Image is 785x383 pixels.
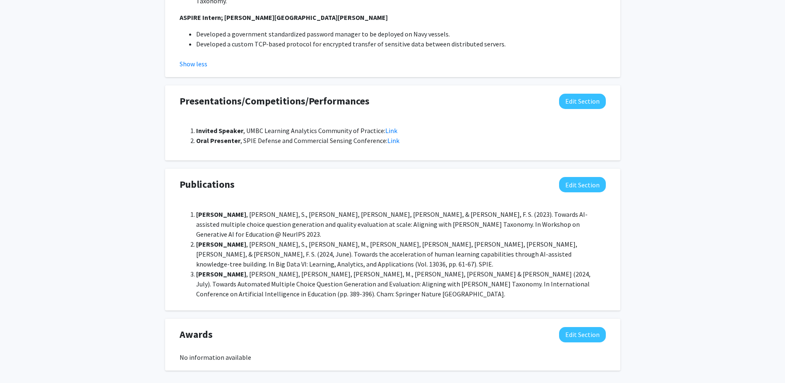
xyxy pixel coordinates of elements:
[180,13,388,22] strong: ASPIRE Intern; [PERSON_NAME][GEOGRAPHIC_DATA][PERSON_NAME]
[6,346,35,377] iframe: Chat
[180,177,235,192] span: Publications
[196,136,240,145] strong: Oral Presenter
[180,327,213,342] span: Awards
[559,177,606,192] button: Edit Publications
[196,209,606,239] li: , [PERSON_NAME], S., [PERSON_NAME], [PERSON_NAME], [PERSON_NAME], & [PERSON_NAME], F. S. (2023). ...
[196,240,246,248] strong: [PERSON_NAME]
[196,210,246,218] strong: [PERSON_NAME]
[196,126,243,135] strong: Invited Speaker
[385,126,397,135] a: Link
[180,352,606,362] div: No information available
[196,29,606,39] li: Developed a government standardized password manager to be deployed on Navy vessels.
[196,136,606,145] li: , SPIE Defense and Commercial Sensing Conference:
[196,126,606,136] li: , UMBC Learning Analytics Community of Practice:
[196,239,606,269] li: , [PERSON_NAME], S., [PERSON_NAME], M., [PERSON_NAME], [PERSON_NAME], [PERSON_NAME], [PERSON_NAME...
[387,136,399,145] a: Link
[196,270,246,278] strong: [PERSON_NAME]
[196,269,606,299] li: , [PERSON_NAME], [PERSON_NAME], [PERSON_NAME], M., [PERSON_NAME], [PERSON_NAME] & [PERSON_NAME] (...
[180,59,207,69] button: Show less
[180,94,370,109] span: Presentations/Competitions/Performances
[196,39,606,49] li: Developed a custom TCP-based protocol for encrypted transfer of sensitive data between distribute...
[559,327,606,342] button: Edit Awards
[559,94,606,109] button: Edit Presentations/Competitions/Performances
